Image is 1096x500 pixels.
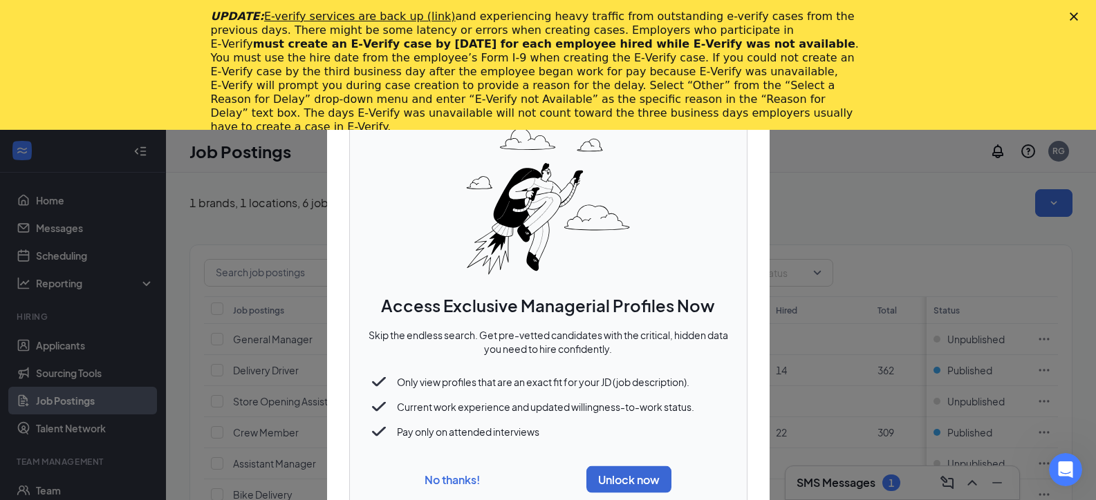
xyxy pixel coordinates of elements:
[1049,453,1082,486] iframe: Intercom live chat
[211,10,864,134] div: and experiencing heavy traffic from outstanding e-verify cases from the previous days. There migh...
[1070,12,1084,21] div: Close
[264,10,456,23] a: E-verify services are back up (link)
[211,10,456,23] i: UPDATE:
[253,37,855,50] b: must create an E‑Verify case by [DATE] for each employee hired while E‑Verify was not available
